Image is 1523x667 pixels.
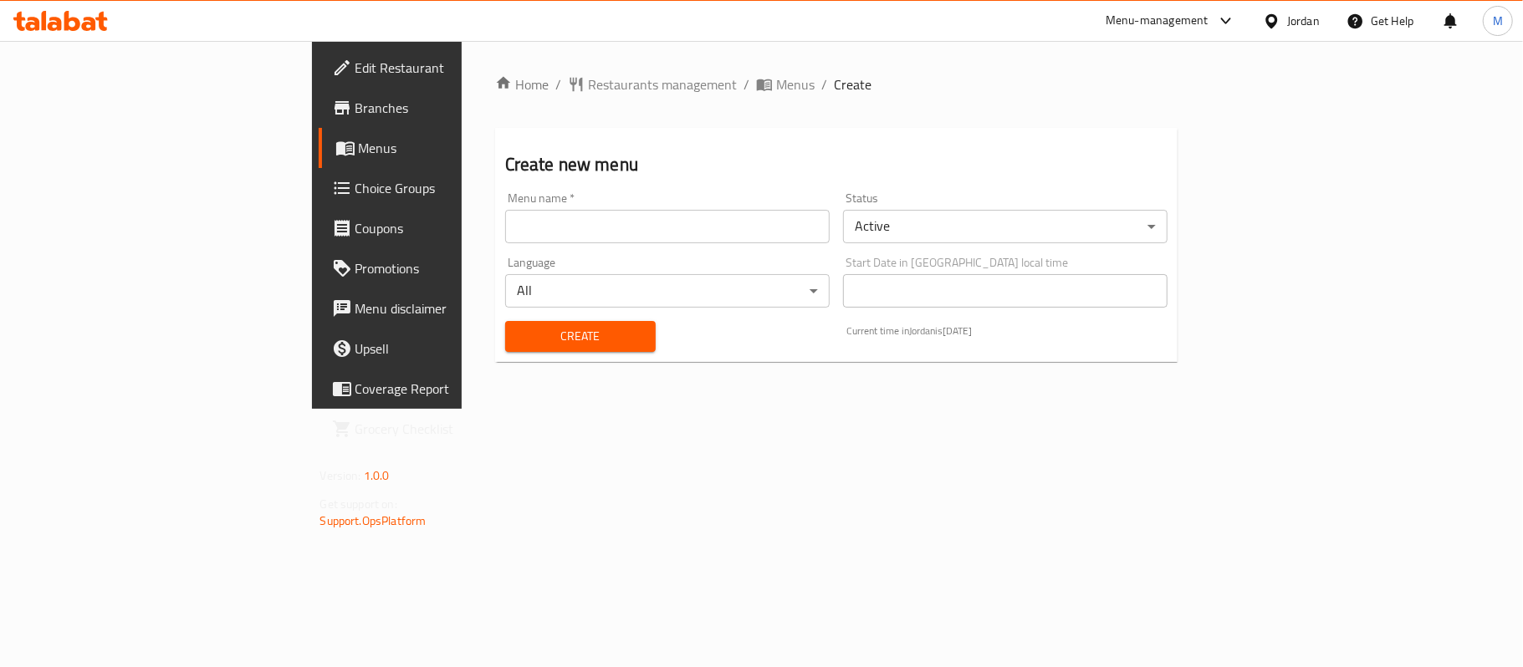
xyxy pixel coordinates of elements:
[319,208,566,248] a: Coupons
[744,74,749,94] li: /
[843,210,1168,243] div: Active
[505,274,830,308] div: All
[320,510,427,532] a: Support.OpsPlatform
[359,138,553,158] span: Menus
[756,74,815,94] a: Menus
[355,58,553,78] span: Edit Restaurant
[355,379,553,399] span: Coverage Report
[505,210,830,243] input: Please enter Menu name
[320,465,361,486] span: Version:
[846,323,1168,339] p: Current time in Jordan is [DATE]
[319,409,566,449] a: Grocery Checklist
[319,328,566,369] a: Upsell
[355,98,553,118] span: Branches
[355,419,553,439] span: Grocery Checklist
[355,218,553,238] span: Coupons
[588,74,737,94] span: Restaurants management
[319,248,566,288] a: Promotions
[776,74,815,94] span: Menus
[319,88,566,128] a: Branches
[319,128,566,168] a: Menus
[505,321,656,352] button: Create
[519,326,642,347] span: Create
[355,178,553,198] span: Choice Groups
[834,74,871,94] span: Create
[364,465,390,486] span: 1.0.0
[1493,12,1503,30] span: M
[355,298,553,318] span: Menu disclaimer
[568,74,737,94] a: Restaurants management
[821,74,827,94] li: /
[320,493,397,515] span: Get support on:
[495,74,1178,94] nav: breadcrumb
[319,48,566,88] a: Edit Restaurant
[319,168,566,208] a: Choice Groups
[505,152,1168,177] h2: Create new menu
[319,288,566,328] a: Menu disclaimer
[355,258,553,278] span: Promotions
[1106,11,1209,31] div: Menu-management
[1287,12,1320,30] div: Jordan
[319,369,566,409] a: Coverage Report
[355,339,553,359] span: Upsell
